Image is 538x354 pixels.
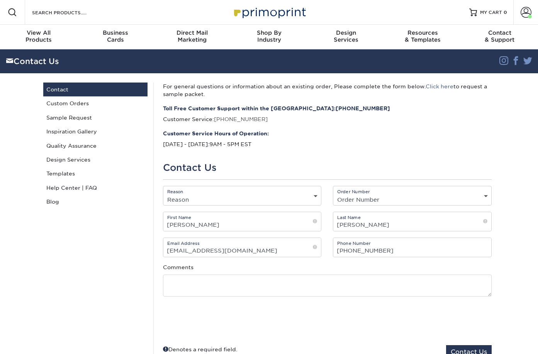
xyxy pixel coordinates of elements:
a: Direct MailMarketing [154,25,231,49]
a: Inspiration Gallery [43,125,148,138]
div: Denotes a required field. [163,345,238,353]
div: & Support [461,29,538,43]
strong: Customer Service Hours of Operation: [163,130,492,137]
span: Resources [384,29,461,36]
a: Click here [426,83,453,89]
a: Design Services [43,153,148,167]
a: Contact [43,83,148,96]
div: Marketing [154,29,231,43]
span: Contact [461,29,538,36]
p: For general questions or information about an existing order, Please complete the form below. to ... [163,83,492,98]
span: Direct Mail [154,29,231,36]
a: Resources& Templates [384,25,461,49]
strong: Toll Free Customer Support within the [GEOGRAPHIC_DATA]: [163,105,492,112]
label: Comments [163,263,193,271]
a: Blog [43,195,148,209]
a: Contact& Support [461,25,538,49]
a: Shop ByIndustry [231,25,307,49]
iframe: reCAPTCHA [374,306,492,336]
a: DesignServices [307,25,384,49]
div: Services [307,29,384,43]
span: Business [77,29,154,36]
span: Design [307,29,384,36]
a: Templates [43,167,148,180]
a: Help Center | FAQ [43,181,148,195]
div: & Templates [384,29,461,43]
a: [PHONE_NUMBER] [336,105,390,111]
img: Primoprint [231,4,308,20]
p: Customer Service: [163,105,492,123]
p: 9AM - 5PM EST [163,130,492,148]
input: SEARCH PRODUCTS..... [31,8,107,17]
a: BusinessCards [77,25,154,49]
div: Industry [231,29,307,43]
span: MY CART [480,9,502,16]
h1: Contact Us [163,162,492,174]
div: Cards [77,29,154,43]
span: 0 [504,10,507,15]
a: [PHONE_NUMBER] [214,116,268,122]
span: Shop By [231,29,307,36]
a: Quality Assurance [43,139,148,153]
a: Custom Orders [43,96,148,110]
span: [DATE] - [DATE]: [163,141,209,147]
a: Sample Request [43,111,148,125]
